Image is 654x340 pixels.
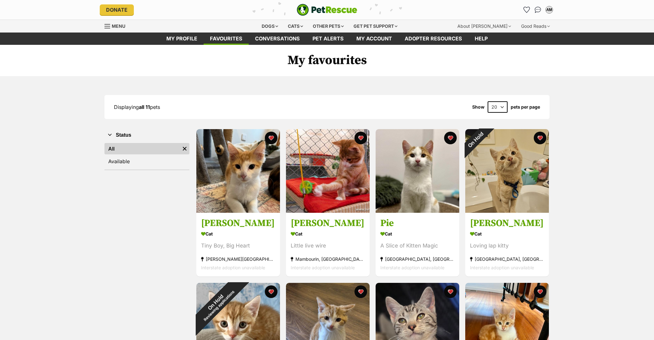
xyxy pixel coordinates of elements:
[380,242,455,250] div: A Slice of Kitten Magic
[201,218,275,230] h3: [PERSON_NAME]
[291,230,365,239] div: Cat
[196,213,280,277] a: [PERSON_NAME] Cat Tiny Boy, Big Heart [PERSON_NAME][GEOGRAPHIC_DATA] Interstate adoption unavaila...
[534,132,546,144] button: favourite
[444,285,457,298] button: favourite
[546,7,552,13] div: AM
[201,265,265,271] span: Interstate adoption unavailable
[291,242,365,250] div: Little live wire
[104,20,130,31] a: Menu
[376,213,459,277] a: Pie Cat A Slice of Kitten Magic [GEOGRAPHIC_DATA], [GEOGRAPHIC_DATA] Interstate adoption unavaila...
[380,230,455,239] div: Cat
[297,4,357,16] img: logo-e224e6f780fb5917bec1dbf3a21bbac754714ae5b6737aabdf751b685950b380.svg
[265,132,277,144] button: favourite
[291,255,365,264] div: Mambourin, [GEOGRAPHIC_DATA]
[470,242,544,250] div: Loving lap kitty
[349,20,402,33] div: Get pet support
[160,33,204,45] a: My profile
[534,285,546,298] button: favourite
[380,255,455,264] div: [GEOGRAPHIC_DATA], [GEOGRAPHIC_DATA]
[535,7,541,13] img: chat-41dd97257d64d25036548639549fe6c8038ab92f7586957e7f3b1b290dea8141.svg
[470,230,544,239] div: Cat
[521,5,532,15] a: Favourites
[354,132,367,144] button: favourite
[182,269,252,338] div: On Hold
[201,255,275,264] div: [PERSON_NAME][GEOGRAPHIC_DATA]
[104,143,180,154] a: All
[465,129,549,213] img: Milo
[100,4,134,15] a: Donate
[308,20,348,33] div: Other pets
[139,104,150,110] strong: all 11
[472,104,485,110] span: Show
[380,218,455,230] h3: Pie
[286,129,370,213] img: Diego Moriarty
[203,289,235,322] span: Reviewing applications
[249,33,306,45] a: conversations
[297,4,357,16] a: PetRescue
[533,5,543,15] a: Conversations
[112,23,125,29] span: Menu
[470,255,544,264] div: [GEOGRAPHIC_DATA], [GEOGRAPHIC_DATA]
[283,20,307,33] div: Cats
[265,285,277,298] button: favourite
[196,129,280,213] img: George
[291,218,365,230] h3: [PERSON_NAME]
[453,20,515,33] div: About [PERSON_NAME]
[511,104,540,110] label: pets per page
[444,132,457,144] button: favourite
[468,33,494,45] a: Help
[201,230,275,239] div: Cat
[306,33,350,45] a: Pet alerts
[470,265,534,271] span: Interstate adoption unavailable
[517,20,554,33] div: Good Reads
[104,131,189,139] button: Status
[380,265,444,271] span: Interstate adoption unavailable
[376,129,459,213] img: Pie
[257,20,282,33] div: Dogs
[104,156,189,167] a: Available
[457,121,494,158] div: On Hold
[544,5,554,15] button: My account
[470,218,544,230] h3: [PERSON_NAME]
[180,143,189,154] a: Remove filter
[521,5,554,15] ul: Account quick links
[398,33,468,45] a: Adopter resources
[354,285,367,298] button: favourite
[286,213,370,277] a: [PERSON_NAME] Cat Little live wire Mambourin, [GEOGRAPHIC_DATA] Interstate adoption unavailable f...
[465,213,549,277] a: [PERSON_NAME] Cat Loving lap kitty [GEOGRAPHIC_DATA], [GEOGRAPHIC_DATA] Interstate adoption unava...
[350,33,398,45] a: My account
[114,104,160,110] span: Displaying pets
[204,33,249,45] a: Favourites
[104,142,189,170] div: Status
[201,242,275,250] div: Tiny Boy, Big Heart
[465,208,549,214] a: On Hold
[291,265,355,271] span: Interstate adoption unavailable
